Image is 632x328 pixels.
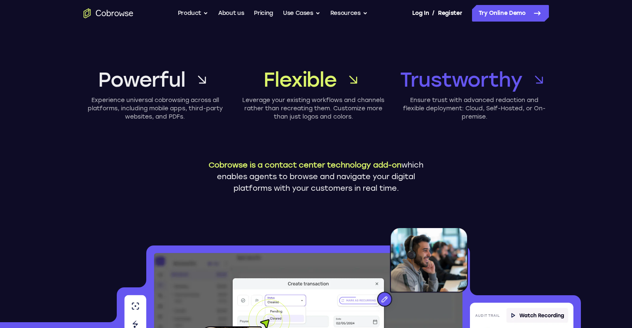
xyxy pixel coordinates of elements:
[209,160,401,170] span: Cobrowse is a contact center technology add-on
[202,159,430,194] p: which enables agents to browse and navigate your digital platforms with your customers in real time.
[400,96,549,121] p: Ensure trust with advanced redaction and flexible deployment: Cloud, Self-Hosted, or On-premise.
[98,66,185,93] span: Powerful
[283,5,320,22] button: Use Cases
[330,5,368,22] button: Resources
[178,5,209,22] button: Product
[218,5,244,22] a: About us
[84,66,227,93] a: Powerful
[339,227,468,315] img: An agent with a headset
[242,96,385,121] p: Leverage your existing workflows and channels rather than recreating them. Customize more than ju...
[84,96,227,121] p: Experience universal cobrowsing across all platforms, including mobile apps, third-party websites...
[263,66,336,93] span: Flexible
[400,66,549,93] a: Trustworthy
[412,5,429,22] a: Log In
[438,5,462,22] a: Register
[472,5,549,22] a: Try Online Demo
[84,8,133,18] a: Go to the home page
[400,66,522,93] span: Trustworthy
[432,8,435,18] span: /
[254,5,273,22] a: Pricing
[242,66,385,93] a: Flexible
